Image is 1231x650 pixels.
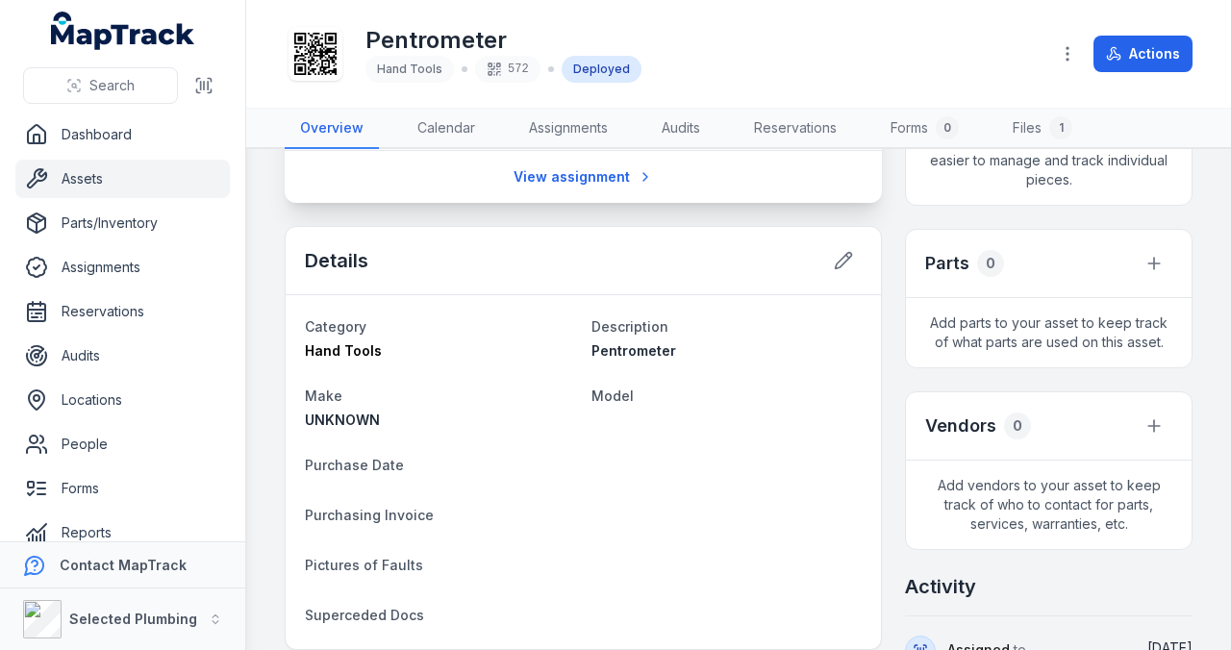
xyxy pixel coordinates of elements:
[475,56,540,83] div: 572
[15,425,230,463] a: People
[305,342,382,359] span: Hand Tools
[365,25,641,56] h1: Pentrometer
[15,337,230,375] a: Audits
[925,250,969,277] h3: Parts
[925,412,996,439] h3: Vendors
[89,76,135,95] span: Search
[305,557,423,573] span: Pictures of Faults
[501,159,666,195] a: View assignment
[1049,116,1072,139] div: 1
[402,109,490,149] a: Calendar
[739,109,852,149] a: Reservations
[906,298,1192,367] span: Add parts to your asset to keep track of what parts are used on this asset.
[305,247,368,274] h2: Details
[69,611,197,627] strong: Selected Plumbing
[15,292,230,331] a: Reservations
[562,56,641,83] div: Deployed
[875,109,974,149] a: Forms0
[905,573,976,600] h2: Activity
[591,342,676,359] span: Pentrometer
[15,381,230,419] a: Locations
[1004,412,1031,439] div: 0
[15,115,230,154] a: Dashboard
[906,461,1192,549] span: Add vendors to your asset to keep track of who to contact for parts, services, warranties, etc.
[936,116,959,139] div: 0
[514,109,623,149] a: Assignments
[997,109,1088,149] a: Files1
[906,97,1192,205] span: Add sub-assets to organise your assets into distinct components, making it easier to manage and t...
[305,318,366,335] span: Category
[305,387,342,404] span: Make
[1093,36,1193,72] button: Actions
[305,412,380,428] span: UNKNOWN
[60,557,187,573] strong: Contact MapTrack
[305,457,404,473] span: Purchase Date
[977,250,1004,277] div: 0
[15,204,230,242] a: Parts/Inventory
[15,248,230,287] a: Assignments
[305,607,424,623] span: Superceded Docs
[591,318,668,335] span: Description
[646,109,716,149] a: Audits
[15,469,230,508] a: Forms
[377,62,442,76] span: Hand Tools
[285,109,379,149] a: Overview
[305,507,434,523] span: Purchasing Invoice
[23,67,178,104] button: Search
[15,160,230,198] a: Assets
[15,513,230,552] a: Reports
[591,387,634,404] span: Model
[51,12,195,50] a: MapTrack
